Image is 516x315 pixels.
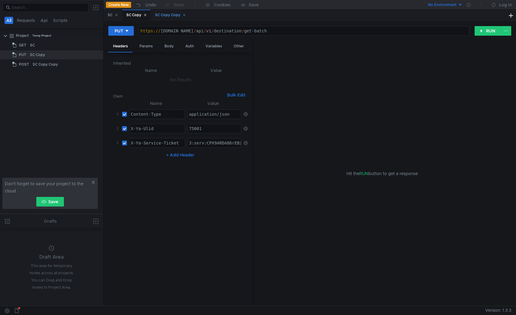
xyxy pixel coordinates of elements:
div: Log In [499,1,512,8]
div: Project [16,31,29,40]
span: Don't forget to save your project to the cloud [5,180,90,195]
button: All [4,17,13,24]
th: Value [185,100,241,107]
button: Create New [106,2,131,8]
button: + Add Header [164,151,197,159]
div: Cookies [214,1,230,8]
button: Bulk Edit [225,91,248,99]
div: SC Copy [126,12,147,18]
div: Headers [108,41,133,52]
div: SC Copy [30,50,45,59]
span: POST [19,60,29,69]
button: PUT [108,26,134,36]
div: Save [249,3,259,7]
div: SC [30,41,35,50]
button: Api [39,17,49,24]
div: No Environment [428,2,457,8]
input: Search... [11,4,85,11]
div: Params [135,41,157,52]
button: Scripts [51,17,69,24]
div: SC Copy Copy [155,12,186,18]
div: Redo [174,1,184,8]
div: Auth [181,41,199,52]
div: SC Copy Copy [33,60,58,69]
th: Name [118,67,184,74]
span: Version: 1.3.3 [485,306,511,315]
div: Drafts [44,218,57,225]
button: Requests [15,17,37,24]
span: GET [19,41,26,50]
h6: Own [113,93,225,100]
th: Name [127,100,185,107]
div: Body [160,41,178,52]
div: PUT [115,28,123,34]
div: Temp Project [32,31,51,40]
span: Hit the button to get a response [346,170,418,177]
div: Variables [201,41,227,52]
button: Redo [160,0,189,9]
span: PUT [19,50,26,59]
nz-embed-empty: No Results [170,77,191,82]
div: SC [108,12,118,18]
th: Value [184,67,248,74]
div: Other [229,41,249,52]
button: Save [36,197,64,207]
button: Undo [131,0,160,9]
button: RUN [475,26,501,36]
div: Undo [145,1,156,8]
span: RUN [359,171,368,176]
h6: Inherited [113,60,248,67]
